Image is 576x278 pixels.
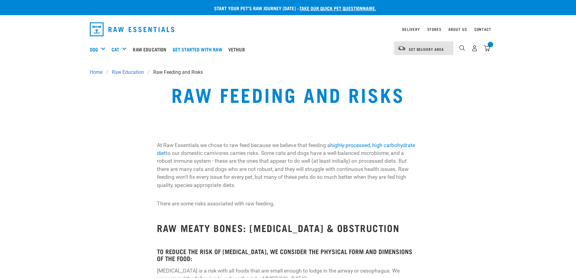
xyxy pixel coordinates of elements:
[484,45,490,51] img: home-icon@2x.png
[90,69,106,76] a: Home
[90,46,98,53] a: Dog
[108,69,148,76] a: Raw Education
[157,248,419,262] h4: TO REDUCE THE RISK OF [MEDICAL_DATA], WE CONSIDER THE PHYSICAL FORM AND DIMENSIONS OF THE FOOD:
[157,225,399,230] strong: RAW MEATY BONES: [MEDICAL_DATA] & OBSTRUCTION
[448,28,467,30] a: About Us
[112,69,144,76] span: Raw Education
[85,20,491,39] nav: dropdown navigation
[409,48,444,50] span: Set Delivery Area
[131,37,171,61] a: Raw Education
[459,45,465,51] img: home-icon-1@2x.png
[90,69,103,76] span: Home
[427,28,441,30] a: Stores
[471,45,478,51] img: user.png
[112,46,119,53] a: Cat
[171,83,405,105] h1: Raw Feeding and Risks
[402,28,420,30] a: Delivery
[157,200,419,208] p: There are some risks associated with raw feeding,
[90,69,487,76] nav: breadcrumbs
[90,22,174,36] img: Raw Essentials Logo
[227,37,249,61] a: Vethub
[474,28,491,30] a: Contact
[157,141,419,189] p: At Raw Essentials we chose to raw feed because we believe that feeding a to our domestic carnivor...
[299,7,376,9] a: take our quick pet questionnaire.
[398,46,406,51] img: van-moving.png
[171,37,227,61] a: Get started with Raw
